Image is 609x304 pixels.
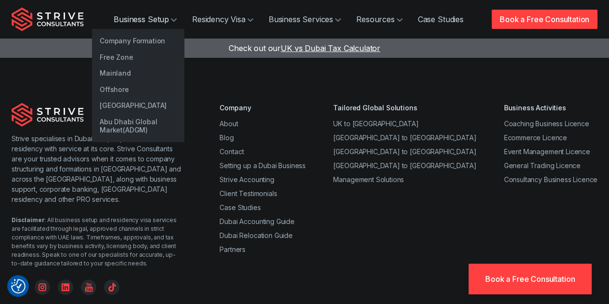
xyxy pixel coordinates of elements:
[12,7,84,31] img: Strive Consultants
[184,10,261,29] a: Residency Visa
[220,161,306,170] a: Setting up a Dubai Business
[281,43,380,53] span: UK vs Dubai Tax Calculator
[12,216,181,268] div: : All business setup and residency visa services are facilitated through legal, approved channels...
[220,189,277,198] a: Client Testimonials
[504,147,590,156] a: Event Management Licence
[333,175,404,184] a: Management Solutions
[11,279,26,293] img: Revisit consent button
[106,10,184,29] a: Business Setup
[220,217,294,225] a: Dubai Accounting Guide
[35,279,50,295] a: Instagram
[220,175,274,184] a: Strive Accounting
[12,103,84,127] img: Strive Consultants
[92,49,184,66] a: Free Zone
[81,279,96,295] a: YouTube
[92,65,184,81] a: Mainland
[229,43,380,53] a: Check out ourUK vs Dubai Tax Calculator
[104,279,119,295] a: TikTok
[492,10,597,29] a: Book a Free Consultation
[92,97,184,114] a: [GEOGRAPHIC_DATA]
[333,161,476,170] a: [GEOGRAPHIC_DATA] to [GEOGRAPHIC_DATA]
[410,10,471,29] a: Case Studies
[261,10,349,29] a: Business Services
[220,103,306,113] div: Company
[220,147,244,156] a: Contact
[468,264,592,294] a: Book a Free Consultation
[504,119,589,128] a: Coaching Business Licence
[12,216,44,224] strong: Disclaimer
[504,103,597,113] div: Business Activities
[11,279,26,293] button: Consent Preferences
[333,119,418,128] a: UK to [GEOGRAPHIC_DATA]
[504,133,567,142] a: Ecommerce Licence
[220,231,292,239] a: Dubai Relocation Guide
[220,245,246,253] a: Partners
[333,103,476,113] div: Tailored Global Solutions
[220,203,260,211] a: Case Studies
[220,119,238,128] a: About
[349,10,410,29] a: Resources
[92,114,184,138] a: Abu Dhabi Global Market(ADGM)
[504,175,597,184] a: Consultancy Business Licence
[58,279,73,295] a: Linkedin
[12,133,181,204] p: Strive specialises in Dubai company formation and residency with service at its core. Strive Cons...
[92,33,184,49] a: Company Formation
[504,161,580,170] a: General Trading Licence
[92,81,184,98] a: Offshore
[220,133,233,142] a: Blog
[333,147,476,156] a: [GEOGRAPHIC_DATA] to [GEOGRAPHIC_DATA]
[333,133,476,142] a: [GEOGRAPHIC_DATA] to [GEOGRAPHIC_DATA]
